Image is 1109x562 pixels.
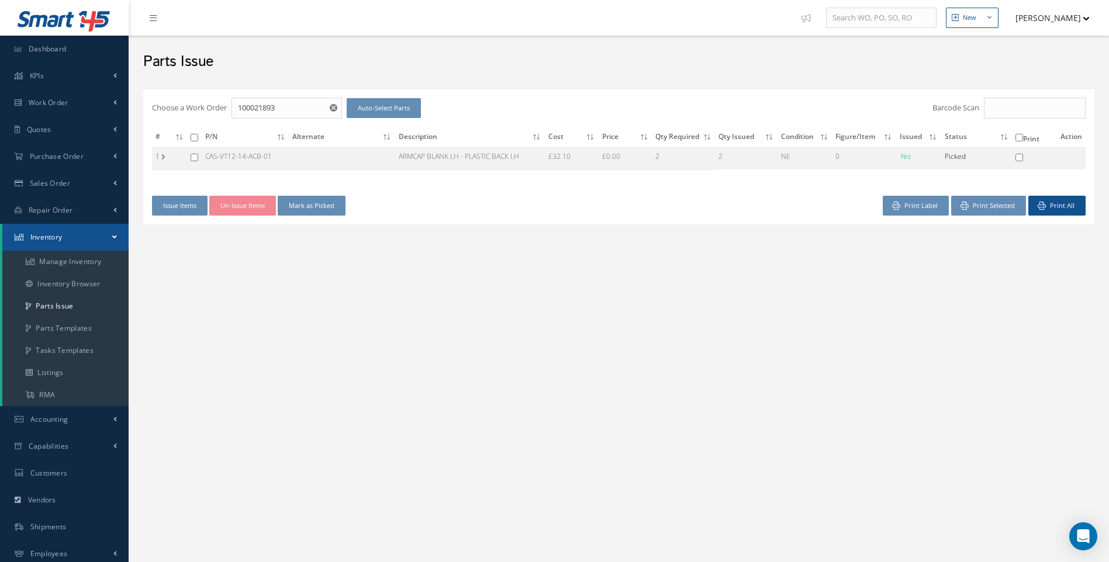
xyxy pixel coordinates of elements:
span: Repair Order [29,205,73,215]
a: Inventory [2,224,129,251]
button: Reset [327,98,342,119]
th: Status [941,128,1012,148]
a: Listings [2,362,129,384]
td: CAS-VT12-14-ACB-01 [202,147,289,169]
th: P/N [202,128,289,148]
a: Tasks Templates [2,339,129,362]
span: KPIs [30,71,44,81]
div: New [963,13,976,23]
th: # [152,128,187,148]
td: 2 [715,147,778,169]
span: Picked [945,151,966,161]
th: Qty Required [652,128,715,148]
span: Shipments [30,522,67,532]
span: Customers [30,468,68,478]
th: Description [395,128,545,148]
td: £0.00 [599,147,652,169]
th: Issued [896,128,941,148]
i: Yes [900,151,911,161]
a: Manage Inventory [2,251,129,273]
span: Capabilities [29,441,69,451]
span: Dashboard [29,44,67,54]
input: Work Order Number [232,98,342,119]
th: Figure/Item [832,128,896,148]
span: Accounting [30,414,68,424]
th: Action [1057,128,1086,148]
th: Cost [545,128,599,148]
span: Employees [30,549,68,558]
div: Open Intercom Messenger [1069,522,1097,550]
th: Qty Issued [715,128,778,148]
td: 2 [652,147,715,169]
th: Condition [778,128,832,148]
button: Un-Issue Items [209,196,276,216]
label: 1 [156,151,161,161]
span: Purchase Order [30,151,84,161]
label: Choose a Work Order [152,102,227,114]
svg: Reset [330,104,337,112]
a: Inventory Browser [2,273,129,295]
a: Parts Templates [2,317,129,339]
button: Mark as Picked [278,196,346,216]
a: RMA [2,384,129,406]
td: ARMCAP BLANK LH - PLASTIC BACK LH [395,147,545,169]
button: Print Label [883,196,949,216]
label: Barcode Scan [932,102,979,114]
button: Issue Items [152,196,208,216]
td: NE [778,147,832,169]
button: Print Selected [951,196,1026,216]
input: Search WO, PO, SO, RO [826,8,937,29]
th: Alternate [289,128,395,148]
a: Print All [1028,196,1086,216]
span: Inventory [30,232,63,242]
span: Vendors [28,495,56,505]
span: Sales Order [30,178,70,188]
button: Auto-Select Parts [347,98,421,119]
th: Price [599,128,652,148]
button: [PERSON_NAME] [1004,6,1090,29]
span: Quotes [27,124,51,134]
h2: Parts Issue [143,53,1094,71]
span: Work Order [29,98,68,107]
a: Parts Issue [2,295,129,317]
th: Print [1012,128,1057,148]
button: New [946,8,999,28]
td: £32.10 [545,147,599,169]
td: 0 [832,147,896,169]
